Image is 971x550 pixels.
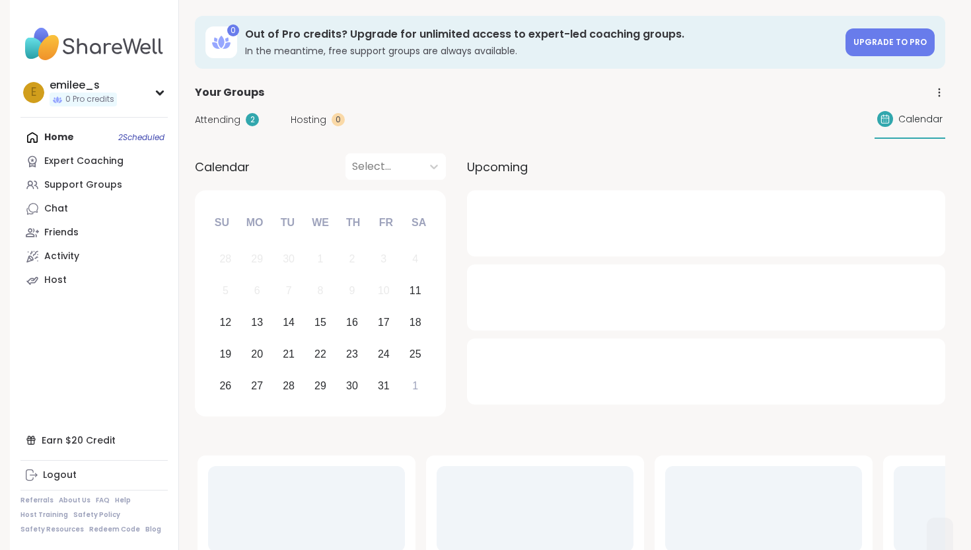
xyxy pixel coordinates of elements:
[195,85,264,100] span: Your Groups
[211,309,240,337] div: Choose Sunday, October 12th, 2025
[306,277,335,305] div: Not available Wednesday, October 8th, 2025
[195,113,240,127] span: Attending
[20,428,168,452] div: Earn $20 Credit
[339,208,368,237] div: Th
[291,113,326,127] span: Hosting
[349,250,355,268] div: 2
[412,377,418,395] div: 1
[369,309,398,337] div: Choose Friday, October 17th, 2025
[254,282,260,299] div: 6
[20,510,68,520] a: Host Training
[314,345,326,363] div: 22
[20,268,168,292] a: Host
[467,158,528,176] span: Upcoming
[306,372,335,400] div: Choose Wednesday, October 29th, 2025
[314,313,326,331] div: 15
[20,149,168,173] a: Expert Coaching
[306,208,335,237] div: We
[44,250,79,263] div: Activity
[283,250,295,268] div: 30
[371,208,400,237] div: Fr
[245,27,838,42] h3: Out of Pro credits? Upgrade for unlimited access to expert-led coaching groups.
[369,245,398,274] div: Not available Friday, October 3rd, 2025
[401,245,429,274] div: Not available Saturday, October 4th, 2025
[338,340,367,368] div: Choose Thursday, October 23rd, 2025
[378,282,390,299] div: 10
[401,277,429,305] div: Choose Saturday, October 11th, 2025
[31,84,36,101] span: e
[412,250,418,268] div: 4
[338,372,367,400] div: Choose Thursday, October 30th, 2025
[401,340,429,368] div: Choose Saturday, October 25th, 2025
[20,173,168,197] a: Support Groups
[65,94,114,105] span: 0 Pro credits
[240,208,269,237] div: Mo
[20,221,168,245] a: Friends
[243,340,271,368] div: Choose Monday, October 20th, 2025
[219,313,231,331] div: 12
[346,313,358,331] div: 16
[369,340,398,368] div: Choose Friday, October 24th, 2025
[243,372,271,400] div: Choose Monday, October 27th, 2025
[211,277,240,305] div: Not available Sunday, October 5th, 2025
[20,496,54,505] a: Referrals
[44,226,79,239] div: Friends
[338,245,367,274] div: Not available Thursday, October 2nd, 2025
[145,525,161,534] a: Blog
[898,112,943,126] span: Calendar
[73,510,120,520] a: Safety Policy
[275,245,303,274] div: Not available Tuesday, September 30th, 2025
[20,245,168,268] a: Activity
[115,496,131,505] a: Help
[286,282,292,299] div: 7
[223,282,229,299] div: 5
[20,463,168,487] a: Logout
[853,36,927,48] span: Upgrade to Pro
[207,208,236,237] div: Su
[44,202,68,216] div: Chat
[410,282,421,299] div: 11
[275,340,303,368] div: Choose Tuesday, October 21st, 2025
[369,277,398,305] div: Not available Friday, October 10th, 2025
[275,372,303,400] div: Choose Tuesday, October 28th, 2025
[283,345,295,363] div: 21
[401,372,429,400] div: Choose Saturday, November 1st, 2025
[211,340,240,368] div: Choose Sunday, October 19th, 2025
[96,496,110,505] a: FAQ
[346,345,358,363] div: 23
[209,243,431,401] div: month 2025-10
[251,250,263,268] div: 29
[338,309,367,337] div: Choose Thursday, October 16th, 2025
[346,377,358,395] div: 30
[318,250,324,268] div: 1
[378,377,390,395] div: 31
[20,197,168,221] a: Chat
[211,372,240,400] div: Choose Sunday, October 26th, 2025
[349,282,355,299] div: 9
[273,208,302,237] div: Tu
[378,313,390,331] div: 17
[404,208,433,237] div: Sa
[227,24,239,36] div: 0
[43,469,77,482] div: Logout
[219,250,231,268] div: 28
[845,28,935,56] a: Upgrade to Pro
[243,309,271,337] div: Choose Monday, October 13th, 2025
[378,345,390,363] div: 24
[306,309,335,337] div: Choose Wednesday, October 15th, 2025
[283,313,295,331] div: 14
[195,158,250,176] span: Calendar
[332,113,345,126] div: 0
[318,282,324,299] div: 8
[275,309,303,337] div: Choose Tuesday, October 14th, 2025
[410,345,421,363] div: 25
[50,78,117,93] div: emilee_s
[314,377,326,395] div: 29
[251,377,263,395] div: 27
[59,496,90,505] a: About Us
[245,44,838,58] h3: In the meantime, free support groups are always available.
[211,245,240,274] div: Not available Sunday, September 28th, 2025
[401,309,429,337] div: Choose Saturday, October 18th, 2025
[369,372,398,400] div: Choose Friday, October 31st, 2025
[219,345,231,363] div: 19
